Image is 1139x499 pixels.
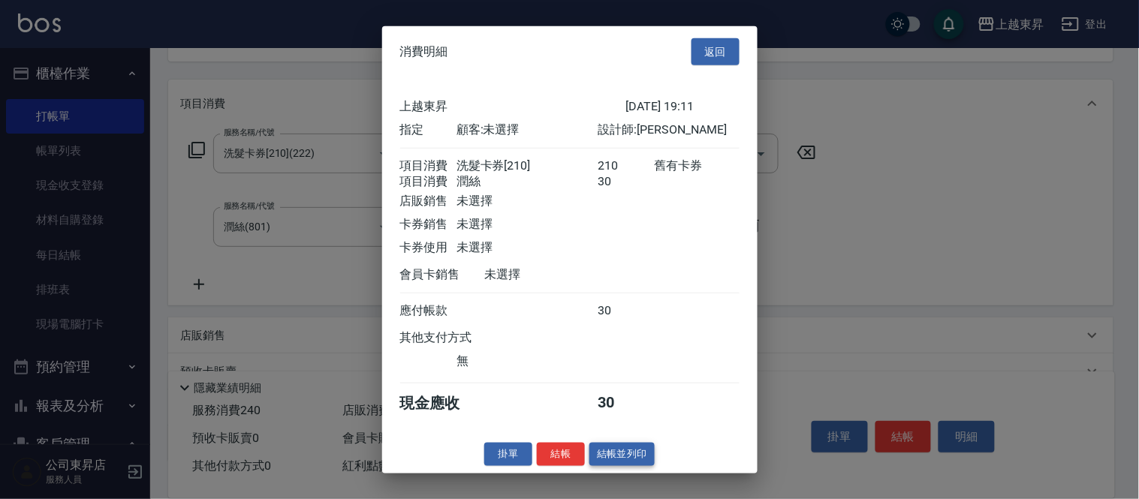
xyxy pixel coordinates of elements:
[457,353,598,369] div: 無
[400,174,457,190] div: 項目消費
[537,443,585,466] button: 結帳
[400,122,457,138] div: 指定
[400,194,457,209] div: 店販銷售
[400,330,514,346] div: 其他支付方式
[457,194,598,209] div: 未選擇
[400,393,485,413] div: 現金應收
[457,240,598,256] div: 未選擇
[598,303,654,319] div: 30
[400,99,626,115] div: 上越東昇
[598,393,654,413] div: 30
[400,44,448,59] span: 消費明細
[400,303,457,319] div: 應付帳款
[457,158,598,174] div: 洗髮卡券[210]
[485,267,626,283] div: 未選擇
[692,38,740,65] button: 返回
[598,122,739,138] div: 設計師: [PERSON_NAME]
[400,240,457,256] div: 卡券使用
[654,158,739,174] div: 舊有卡券
[589,443,655,466] button: 結帳並列印
[598,174,654,190] div: 30
[457,217,598,233] div: 未選擇
[400,267,485,283] div: 會員卡銷售
[626,99,740,115] div: [DATE] 19:11
[457,174,598,190] div: 潤絲
[598,158,654,174] div: 210
[457,122,598,138] div: 顧客: 未選擇
[400,158,457,174] div: 項目消費
[400,217,457,233] div: 卡券銷售
[484,443,532,466] button: 掛單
